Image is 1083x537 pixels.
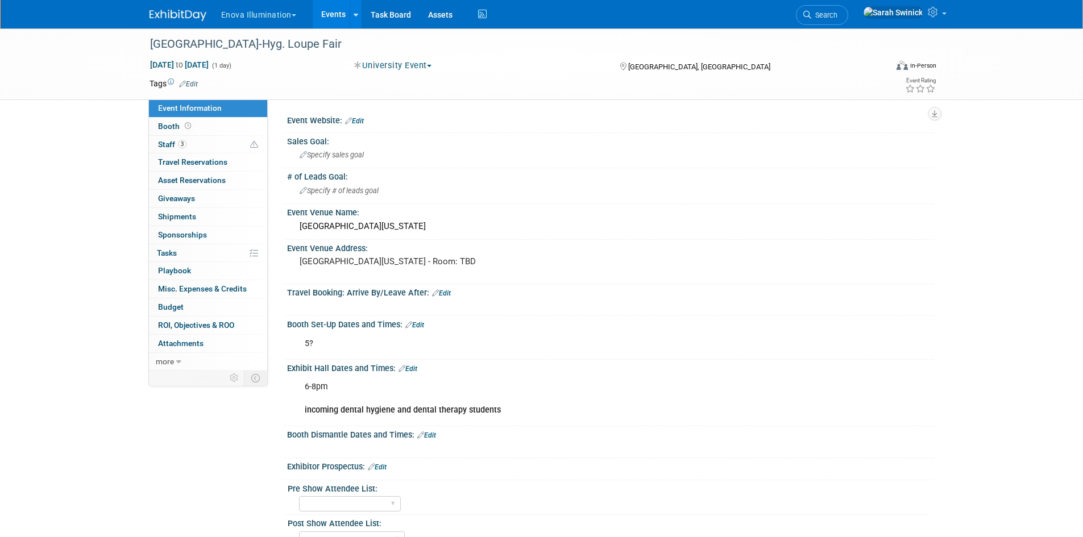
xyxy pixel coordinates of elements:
a: more [149,353,267,371]
div: Post Show Attendee List: [288,515,929,529]
a: Edit [368,463,387,471]
span: Attachments [158,339,204,348]
a: Staff3 [149,136,267,153]
div: Event Venue Address: [287,240,934,254]
span: 3 [178,140,186,148]
div: Booth Set-Up Dates and Times: [287,316,934,331]
span: Misc. Expenses & Credits [158,284,247,293]
span: Staff [158,140,186,149]
a: Search [796,5,848,25]
span: Event Information [158,103,222,113]
a: Playbook [149,262,267,280]
span: Specify sales goal [300,151,364,159]
div: 6-8pm [297,376,809,421]
div: # of Leads Goal: [287,168,934,182]
a: Edit [179,80,198,88]
span: to [174,60,185,69]
span: Search [811,11,837,19]
a: Edit [417,431,436,439]
span: (1 day) [211,62,231,69]
td: Toggle Event Tabs [244,371,267,385]
a: Edit [345,117,364,125]
span: Shipments [158,212,196,221]
a: Event Information [149,99,267,117]
span: Sponsorships [158,230,207,239]
span: Asset Reservations [158,176,226,185]
a: Budget [149,298,267,316]
span: Budget [158,302,184,311]
td: Tags [150,78,198,89]
span: Potential Scheduling Conflict -- at least one attendee is tagged in another overlapping event. [250,140,258,150]
span: Travel Reservations [158,157,227,166]
button: University Event [350,60,436,72]
span: Booth [158,122,193,131]
span: more [156,357,174,366]
span: Specify # of leads goal [300,186,379,195]
div: [GEOGRAPHIC_DATA]-Hyg. Loupe Fair [146,34,870,55]
img: Format-Inperson.png [897,61,908,70]
span: [DATE] [DATE] [150,60,209,70]
div: Exhibitor Prospectus: [287,458,934,473]
a: Edit [399,365,417,373]
div: Exhibit Hall Dates and Times: [287,360,934,374]
div: Sales Goal: [287,133,934,147]
div: Pre Show Attendee List: [288,480,929,494]
span: Giveaways [158,194,195,203]
a: ROI, Objectives & ROO [149,317,267,334]
img: ExhibitDay [150,10,206,21]
span: ROI, Objectives & ROO [158,320,234,330]
td: Personalize Event Tab Strip [225,371,244,385]
a: Booth [149,118,267,135]
span: Booth not reserved yet [182,122,193,130]
a: Giveaways [149,190,267,207]
pre: [GEOGRAPHIC_DATA][US_STATE] - Room: TBD [300,256,544,267]
div: Event Website: [287,112,934,127]
a: Sponsorships [149,226,267,244]
div: Travel Booking: Arrive By/Leave After: [287,284,934,299]
div: 5? [297,332,809,355]
div: In-Person [910,61,936,70]
a: Shipments [149,208,267,226]
a: Edit [405,321,424,329]
div: Event Rating [905,78,936,84]
a: Edit [432,289,451,297]
span: [GEOGRAPHIC_DATA], [GEOGRAPHIC_DATA] [628,63,770,71]
a: Attachments [149,335,267,352]
a: Asset Reservations [149,172,267,189]
a: Misc. Expenses & Credits [149,280,267,298]
b: incoming dental hygiene and dental therapy students [305,405,501,415]
div: Event Venue Name: [287,204,934,218]
div: Booth Dismantle Dates and Times: [287,426,934,441]
span: Tasks [157,248,177,257]
a: Tasks [149,244,267,262]
span: Playbook [158,266,191,275]
img: Sarah Swinick [863,6,923,19]
div: Event Format [820,59,937,76]
a: Travel Reservations [149,153,267,171]
div: [GEOGRAPHIC_DATA][US_STATE] [296,218,926,235]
